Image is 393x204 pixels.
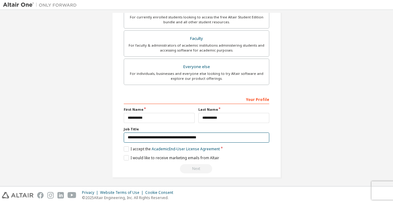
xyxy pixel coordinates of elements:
p: © 2025 Altair Engineering, Inc. All Rights Reserved. [82,195,177,200]
label: I accept the [124,146,220,152]
div: Your Profile [124,94,269,104]
img: altair_logo.svg [2,192,33,198]
img: facebook.svg [37,192,44,198]
div: Read and acccept EULA to continue [124,164,269,173]
div: Faculty [128,34,265,43]
img: instagram.svg [47,192,54,198]
div: For currently enrolled students looking to access the free Altair Student Edition bundle and all ... [128,15,265,25]
a: Academic End-User License Agreement [152,146,220,152]
div: Privacy [82,190,100,195]
div: For faculty & administrators of academic institutions administering students and accessing softwa... [128,43,265,53]
label: First Name [124,107,195,112]
label: Last Name [198,107,269,112]
img: Altair One [3,2,80,8]
div: Everyone else [128,63,265,71]
label: I would like to receive marketing emails from Altair [124,155,219,160]
img: youtube.svg [68,192,76,198]
label: Job Title [124,127,269,132]
div: Website Terms of Use [100,190,145,195]
img: linkedin.svg [57,192,64,198]
div: Cookie Consent [145,190,177,195]
div: For individuals, businesses and everyone else looking to try Altair software and explore our prod... [128,71,265,81]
